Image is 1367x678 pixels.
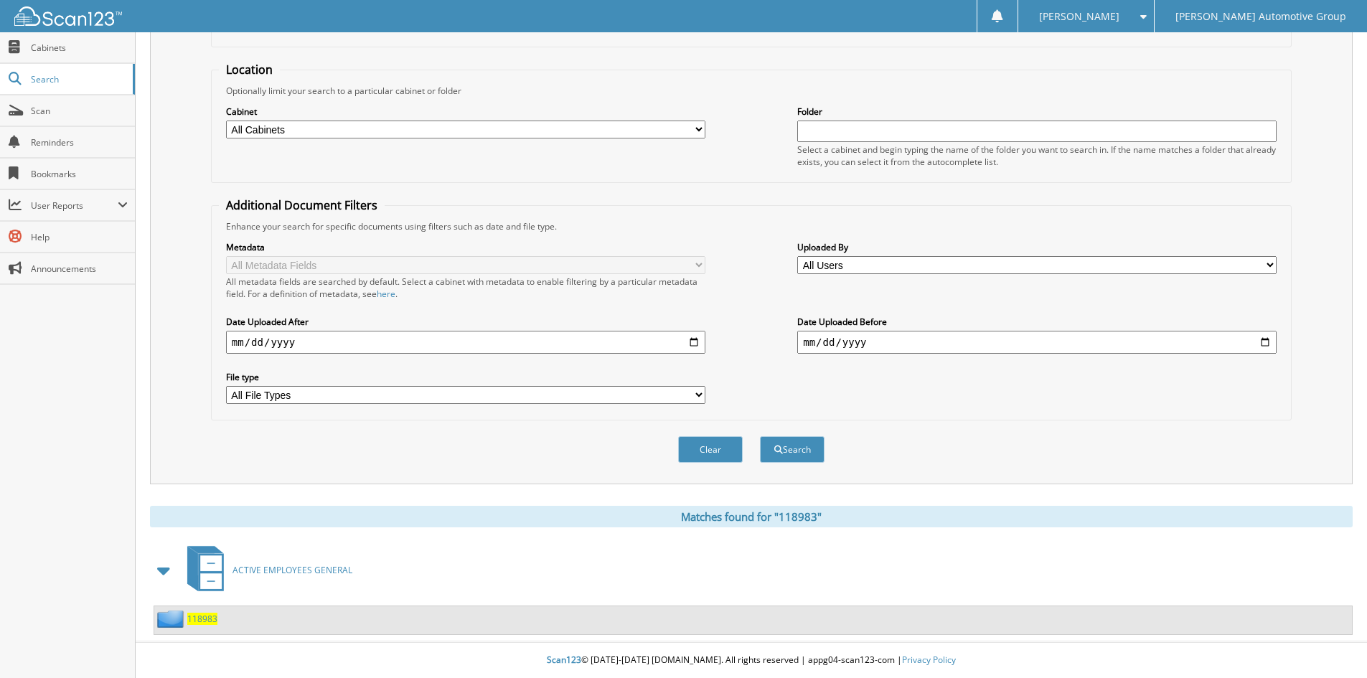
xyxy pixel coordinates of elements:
a: 118983 [187,613,217,625]
button: Search [760,436,825,463]
label: Uploaded By [797,241,1277,253]
legend: Location [219,62,280,77]
img: scan123-logo-white.svg [14,6,122,26]
div: Select a cabinet and begin typing the name of the folder you want to search in. If the name match... [797,143,1277,168]
label: Date Uploaded After [226,316,705,328]
span: Cabinets [31,42,128,54]
iframe: Chat Widget [1295,609,1367,678]
button: Clear [678,436,743,463]
div: All metadata fields are searched by default. Select a cabinet with metadata to enable filtering b... [226,276,705,300]
span: User Reports [31,199,118,212]
input: end [797,331,1277,354]
legend: Additional Document Filters [219,197,385,213]
input: start [226,331,705,354]
span: Scan123 [547,654,581,666]
label: Folder [797,105,1277,118]
img: folder2.png [157,610,187,628]
span: Announcements [31,263,128,275]
label: Cabinet [226,105,705,118]
div: © [DATE]-[DATE] [DOMAIN_NAME]. All rights reserved | appg04-scan123-com | [136,643,1367,678]
span: Bookmarks [31,168,128,180]
span: [PERSON_NAME] Automotive Group [1175,12,1346,21]
label: Date Uploaded Before [797,316,1277,328]
div: Optionally limit your search to a particular cabinet or folder [219,85,1284,97]
div: Enhance your search for specific documents using filters such as date and file type. [219,220,1284,232]
span: ACTIVE EMPLOYEES GENERAL [232,564,352,576]
span: Reminders [31,136,128,149]
a: Privacy Policy [902,654,956,666]
a: ACTIVE EMPLOYEES GENERAL [179,542,352,598]
label: File type [226,371,705,383]
span: [PERSON_NAME] [1039,12,1119,21]
label: Metadata [226,241,705,253]
a: here [377,288,395,300]
span: Search [31,73,126,85]
div: Matches found for "118983" [150,506,1353,527]
span: Scan [31,105,128,117]
span: Help [31,231,128,243]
